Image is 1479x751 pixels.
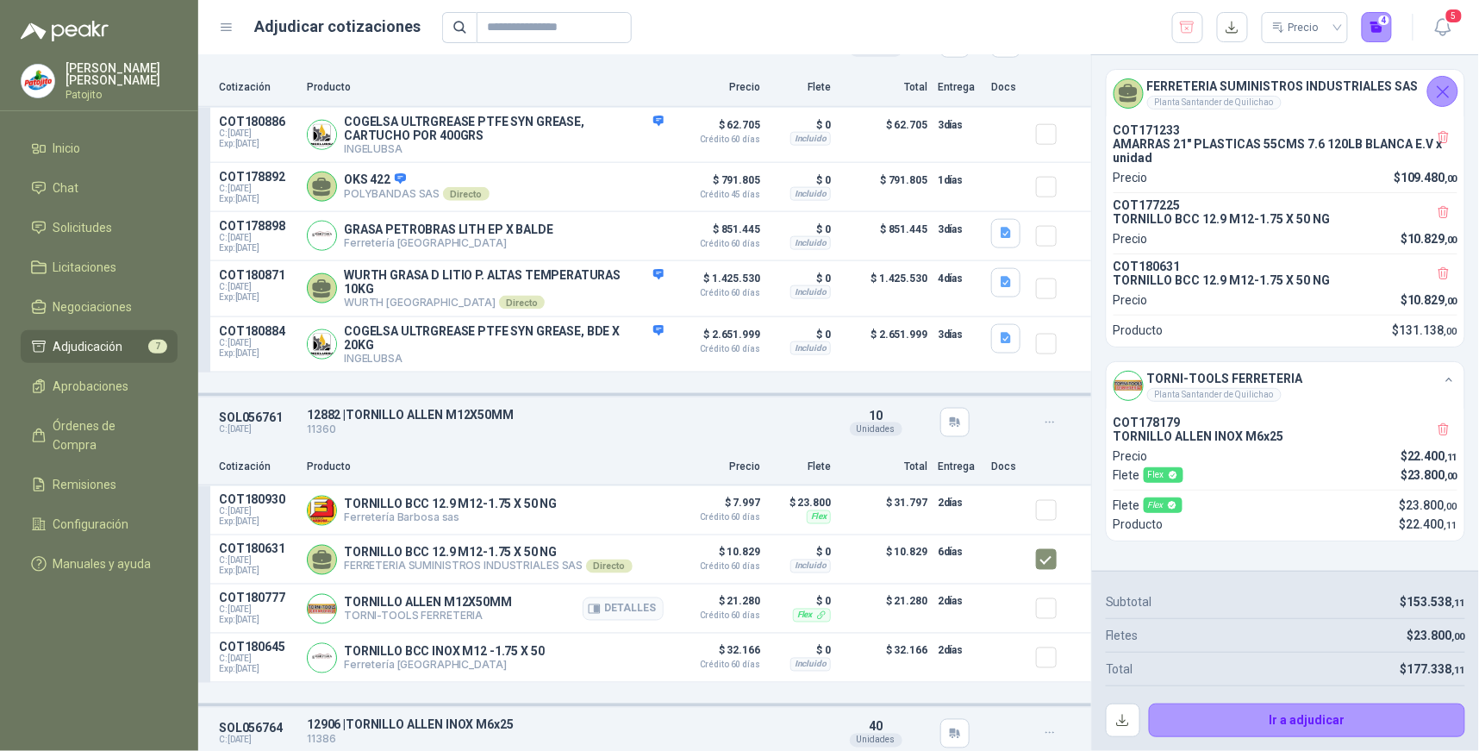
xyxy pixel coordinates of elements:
[53,515,129,534] span: Configuración
[790,341,831,355] div: Incluido
[308,330,336,359] img: Company Logo
[1114,291,1148,310] p: Precio
[771,641,831,661] p: $ 0
[219,641,296,654] p: COT180645
[344,352,664,365] p: INGELUBSA
[938,493,981,514] p: 2 días
[344,115,664,142] p: COGELSA ULTRGREASE PTFE SYN GREASE, CARTUCHO POR 400GRS
[674,219,760,248] p: $ 851.445
[22,65,54,97] img: Company Logo
[344,187,490,201] p: POLYBANDAS SAS
[219,324,296,338] p: COT180884
[586,560,632,573] div: Directo
[308,497,336,525] img: Company Logo
[1445,501,1457,512] span: ,00
[219,194,296,204] span: Exp: [DATE]
[219,292,296,303] span: Exp: [DATE]
[219,424,296,435] p: C: [DATE]
[1114,198,1457,212] p: COT177225
[790,285,831,299] div: Incluido
[771,79,831,96] p: Flete
[674,612,760,621] span: Crédito 60 días
[344,560,633,573] p: FERRETERIA SUMINISTROS INDUSTRIALES SAS
[344,236,553,249] p: Ferretería [GEOGRAPHIC_DATA]
[1401,466,1457,485] p: $
[21,132,178,165] a: Inicio
[1407,468,1457,482] span: 23.800
[938,170,981,191] p: 1 días
[850,734,902,748] div: Unidades
[344,222,553,236] p: GRASA PETROBRAS LITH EP X BALDE
[1445,471,1457,482] span: ,00
[1452,665,1465,676] span: ,11
[219,507,296,517] span: C: [DATE]
[21,330,178,363] a: Adjudicación7
[53,218,113,237] span: Solicitudes
[219,665,296,675] span: Exp: [DATE]
[674,135,760,144] span: Crédito 60 días
[1114,273,1457,287] p: TORNILLO BCC 12.9 M12-1.75 X 50 NG
[219,170,296,184] p: COT178892
[674,641,760,670] p: $ 32.166
[307,422,822,438] p: 11360
[1445,296,1457,307] span: ,00
[1107,70,1464,116] div: FERRETERIA SUMINISTROS INDUSTRIALES SASPlanta Santander de Quilichao
[1147,369,1303,388] h4: TORNI-TOOLS FERRETERIA
[1401,171,1457,185] span: 109.480
[1114,229,1148,248] p: Precio
[841,493,927,528] p: $ 31.797
[219,348,296,359] span: Exp: [DATE]
[869,409,883,422] span: 10
[219,115,296,128] p: COT180886
[841,219,927,253] p: $ 851.445
[1114,212,1457,226] p: TORNILLO BCC 12.9 M12-1.75 X 50 NG
[1401,291,1457,310] p: $
[219,268,296,282] p: COT180871
[1114,496,1183,515] p: Flete
[344,172,490,188] p: OKS 422
[674,191,760,199] span: Crédito 45 días
[1362,12,1393,43] button: 4
[1114,260,1457,273] p: COT180631
[219,566,296,577] span: Exp: [DATE]
[1147,96,1282,110] div: Planta Santander de Quilichao
[1393,321,1457,340] p: $
[674,591,760,621] p: $ 21.280
[674,240,760,248] span: Crédito 60 días
[938,79,981,96] p: Entrega
[1107,362,1464,409] div: Company LogoTORNI-TOOLS FERRETERIAPlanta Santander de Quilichao
[219,410,296,424] p: SOL056761
[841,324,927,365] p: $ 2.651.999
[53,337,123,356] span: Adjudicación
[1114,321,1164,340] p: Producto
[1414,629,1465,642] span: 23.800
[1114,137,1457,165] p: AMARRAS 21" PLASTICAS 55CMS 7.6 120LB BLANCA E.V x unidad
[1400,496,1457,515] p: $
[219,128,296,139] span: C: [DATE]
[771,591,831,612] p: $ 0
[771,493,831,514] p: $ 23.800
[674,115,760,144] p: $ 62.705
[1149,704,1466,738] button: Ir a adjudicar
[21,548,178,580] a: Manuales y ayuda
[1147,77,1419,96] h4: FERRETERIA SUMINISTROS INDUSTRIALES SAS
[219,282,296,292] span: C: [DATE]
[1427,12,1458,43] button: 5
[938,115,981,135] p: 3 días
[1114,515,1164,534] p: Producto
[1407,595,1465,609] span: 153.538
[308,595,336,623] img: Company Logo
[53,475,117,494] span: Remisiones
[307,459,664,475] p: Producto
[1407,232,1457,246] span: 10.829
[21,468,178,501] a: Remisiones
[344,142,664,155] p: INGELUBSA
[1445,520,1457,531] span: ,11
[938,641,981,661] p: 2 días
[1445,8,1463,24] span: 5
[21,410,178,461] a: Órdenes de Compra
[499,296,545,310] div: Directo
[21,211,178,244] a: Solicitudes
[1106,592,1152,611] p: Subtotal
[841,170,927,204] p: $ 791.805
